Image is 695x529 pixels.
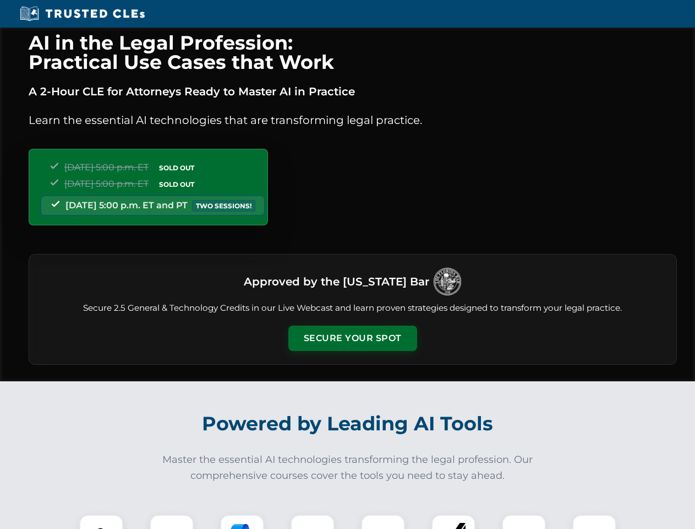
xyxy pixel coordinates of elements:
p: Learn the essential AI technologies that are transforming legal practice. [29,111,677,129]
p: Secure 2.5 General & Technology Credits in our Live Webcast and learn proven strategies designed ... [42,302,663,315]
span: SOLD OUT [155,162,198,174]
h3: Approved by the [US_STATE] Bar [244,272,429,292]
img: Logo [434,268,461,295]
button: Secure Your Spot [288,326,417,351]
p: Master the essential AI technologies transforming the legal profession. Our comprehensive courses... [155,452,540,484]
span: [DATE] 5:00 p.m. ET [64,179,149,189]
h2: Powered by Leading AI Tools [43,404,653,443]
h1: AI in the Legal Profession: Practical Use Cases that Work [29,33,677,72]
img: Trusted CLEs [17,6,148,22]
span: [DATE] 5:00 p.m. ET [64,162,149,172]
p: A 2-Hour CLE for Attorneys Ready to Master AI in Practice [29,83,677,100]
span: SOLD OUT [155,179,198,190]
